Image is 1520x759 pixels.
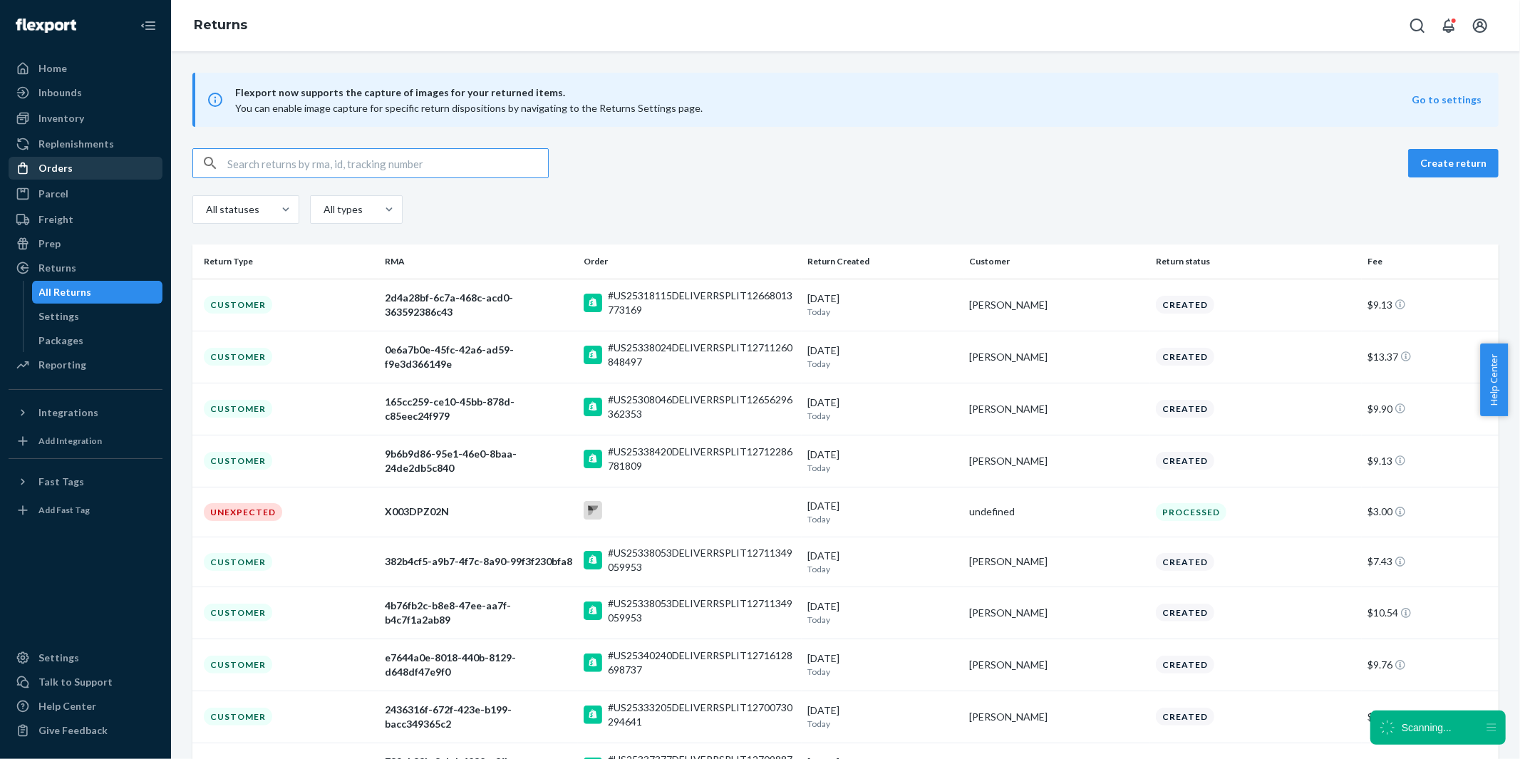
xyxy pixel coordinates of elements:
div: Created [1156,656,1214,673]
div: Customer [204,604,272,621]
a: Replenishments [9,133,162,155]
div: Add Fast Tag [38,504,90,516]
div: [DATE] [807,499,958,525]
a: Packages [32,329,163,352]
button: Fast Tags [9,470,162,493]
button: Integrations [9,401,162,424]
p: Today [807,718,958,730]
div: [DATE] [807,703,958,730]
button: Create return [1408,149,1499,177]
a: Orders [9,157,162,180]
div: Created [1156,296,1214,314]
span: Flexport now supports the capture of images for your returned items. [235,84,1412,101]
button: Open account menu [1466,11,1494,40]
div: Created [1156,553,1214,571]
p: Today [807,358,958,370]
div: [PERSON_NAME] [969,554,1144,569]
a: All Returns [32,281,163,304]
td: $10.54 [1362,587,1499,639]
div: Talk to Support [38,675,113,689]
div: [PERSON_NAME] [969,454,1144,468]
div: [DATE] [807,549,958,575]
div: Give Feedback [38,723,108,738]
div: Returns [38,261,76,275]
span: You can enable image capture for specific return dispositions by navigating to the Returns Settin... [235,102,703,114]
div: Customer [204,348,272,366]
th: Return status [1150,244,1362,279]
td: $9.90 [1362,383,1499,435]
div: 9b6b9d86-95e1-46e0-8baa-24de2db5c840 [385,447,572,475]
div: 2436316f-672f-423e-b199-bacc349365c2 [385,703,572,731]
div: Settings [38,651,79,665]
div: Created [1156,348,1214,366]
div: Reporting [38,358,86,372]
a: Returns [194,17,247,33]
div: Replenishments [38,137,114,151]
div: X003DPZ02N [385,505,572,519]
div: [DATE] [807,291,958,318]
div: [PERSON_NAME] [969,710,1144,724]
div: 0e6a7b0e-45fc-42a6-ad59-f9e3d366149e [385,343,572,371]
div: [DATE] [807,448,958,474]
div: [PERSON_NAME] [969,606,1144,620]
div: Created [1156,400,1214,418]
div: Orders [38,161,73,175]
td: $13.37 [1362,331,1499,383]
div: Packages [39,334,84,348]
a: Settings [9,646,162,669]
p: Today [807,563,958,575]
div: [DATE] [807,344,958,370]
a: Freight [9,208,162,231]
p: Today [807,462,958,474]
div: [DATE] [807,396,958,422]
ol: breadcrumbs [182,5,259,46]
a: Talk to Support [9,671,162,693]
div: Freight [38,212,73,227]
div: undefined [969,505,1144,519]
div: #US25338420DELIVERRSPLIT12712286781809 [608,445,796,473]
a: Home [9,57,162,80]
div: Add Integration [38,435,102,447]
div: 2d4a28bf-6c7a-468c-acd0-363592386c43 [385,291,572,319]
img: Flexport logo [16,19,76,33]
a: Reporting [9,353,162,376]
div: Parcel [38,187,68,201]
button: Help Center [1480,344,1508,416]
div: Customer [204,553,272,571]
td: $3.00 [1362,487,1499,537]
p: Today [807,306,958,318]
p: Today [807,666,958,678]
button: Close Navigation [134,11,162,40]
div: #US25333205DELIVERRSPLIT12700730294641 [608,701,796,729]
th: Return Type [192,244,379,279]
div: [DATE] [807,599,958,626]
div: #US25338053DELIVERRSPLIT12711349059953 [608,546,796,574]
div: Unexpected [204,503,282,521]
div: Fast Tags [38,475,84,489]
div: All statuses [206,202,257,217]
input: Search returns by rma, id, tracking number [227,149,548,177]
div: Inbounds [38,86,82,100]
div: [PERSON_NAME] [969,402,1144,416]
div: #US25338053DELIVERRSPLIT12711349059953 [608,597,796,625]
div: #US25308046DELIVERRSPLIT12656296362353 [608,393,796,421]
div: Help Center [38,699,96,713]
p: Today [807,513,958,525]
div: Customer [204,400,272,418]
div: 4b76fb2c-b8e8-47ee-aa7f-b4c7f1a2ab89 [385,599,572,627]
div: [DATE] [807,651,958,678]
div: Home [38,61,67,76]
th: Customer [963,244,1150,279]
button: Give Feedback [9,719,162,742]
div: Integrations [38,406,98,420]
td: $10.74 [1362,691,1499,743]
td: $9.13 [1362,435,1499,487]
div: [PERSON_NAME] [969,350,1144,364]
div: Created [1156,604,1214,621]
th: Order [578,244,802,279]
div: Customer [204,656,272,673]
button: Go to settings [1412,93,1482,107]
div: #US25338024DELIVERRSPLIT12711260848497 [608,341,796,369]
a: Returns [9,257,162,279]
div: Processed [1156,503,1226,521]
